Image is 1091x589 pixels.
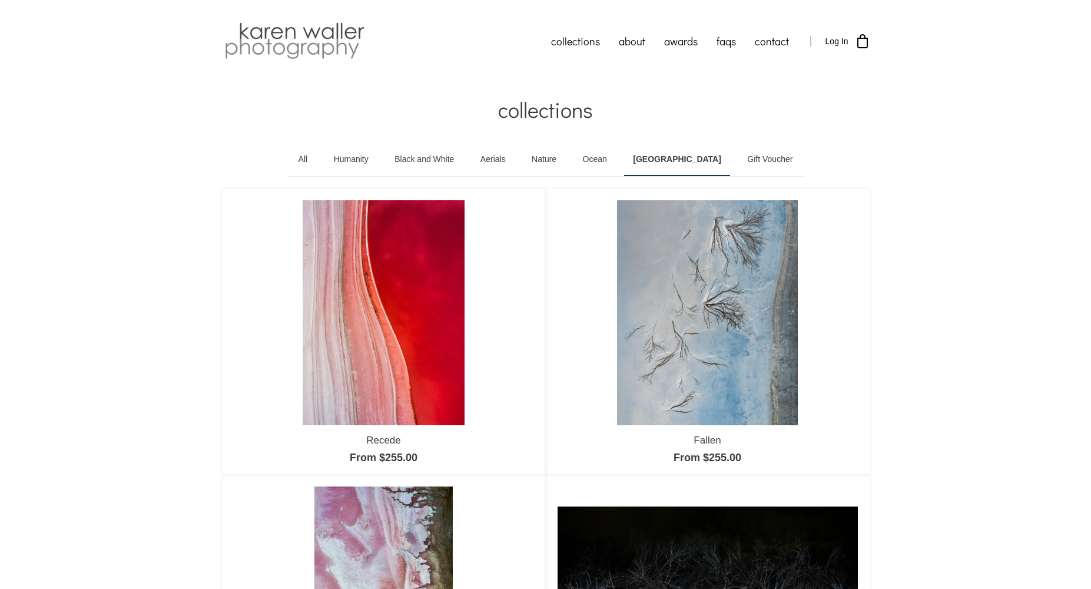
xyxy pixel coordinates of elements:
[542,27,609,56] a: collections
[655,27,707,56] a: awards
[738,143,801,176] a: Gift Voucher
[694,435,721,446] a: Fallen
[674,452,741,464] a: From $255.00
[222,21,367,62] img: Karen Waller Photography
[325,143,377,176] a: Humanity
[386,143,463,176] a: Black and White
[574,143,616,176] a: Ocean
[303,200,465,425] img: Recede
[523,143,565,176] a: Nature
[366,435,401,446] a: Recede
[624,143,730,176] a: [GEOGRAPHIC_DATA]
[350,452,417,464] a: From $255.00
[290,143,317,176] a: All
[609,27,655,56] a: about
[472,143,515,176] a: Aerials
[745,27,798,56] a: contact
[707,27,745,56] a: faqs
[825,37,848,46] span: Log In
[617,200,798,425] img: Fallen
[498,95,593,124] span: collections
